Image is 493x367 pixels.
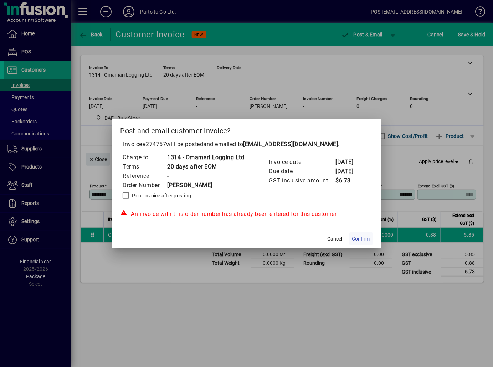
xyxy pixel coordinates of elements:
td: Order Number [123,181,167,190]
td: [DATE] [335,167,364,176]
td: - [167,171,245,181]
td: $6.73 [335,176,364,185]
td: 20 days after EOM [167,162,245,171]
button: Confirm [349,232,373,245]
label: Print invoice after posting [131,192,191,199]
td: Invoice date [269,157,335,167]
div: An invoice with this order number has already been entered for this customer. [120,210,373,218]
td: 1314 - Omamari Logging Ltd [167,153,245,162]
td: GST inclusive amount [269,176,335,185]
span: Confirm [352,235,370,243]
span: and emailed to [204,141,338,148]
td: Charge to [123,153,167,162]
td: Terms [123,162,167,171]
td: [DATE] [335,157,364,167]
h2: Post and email customer invoice? [112,119,381,140]
td: Due date [269,167,335,176]
button: Cancel [324,232,346,245]
span: #274757 [142,141,166,148]
b: [EMAIL_ADDRESS][DOMAIN_NAME] [243,141,338,148]
td: Reference [123,171,167,181]
td: [PERSON_NAME] [167,181,245,190]
p: Invoice will be posted . [120,140,373,149]
span: Cancel [328,235,343,243]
